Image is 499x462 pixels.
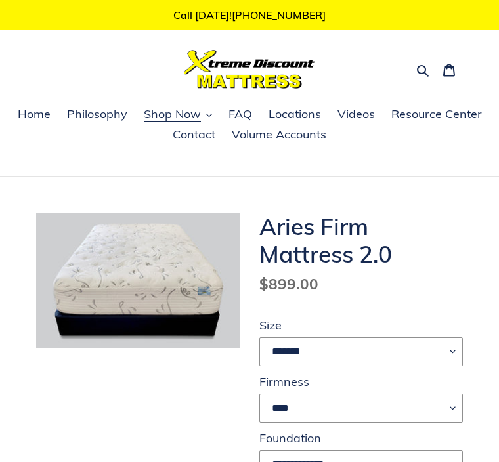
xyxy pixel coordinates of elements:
span: Philosophy [67,106,127,122]
a: FAQ [222,105,259,125]
a: Locations [262,105,328,125]
a: Home [11,105,57,125]
span: Locations [269,106,321,122]
img: Xtreme Discount Mattress [184,50,315,89]
img: Aries Firm Mattress 2.0 [36,213,240,348]
span: Resource Center [391,106,482,122]
a: Philosophy [60,105,134,125]
a: Contact [166,125,222,145]
a: Volume Accounts [225,125,333,145]
h1: Aries Firm Mattress 2.0 [259,213,463,268]
label: Foundation [259,429,463,447]
label: Size [259,316,463,334]
span: Shop Now [144,106,201,122]
span: FAQ [228,106,252,122]
span: Volume Accounts [232,127,326,142]
button: Shop Now [137,105,219,125]
a: Videos [331,105,381,125]
a: Resource Center [385,105,488,125]
span: Contact [173,127,215,142]
span: Home [18,106,51,122]
span: Videos [337,106,375,122]
span: $899.00 [259,274,318,293]
label: Firmness [259,373,463,390]
a: [PHONE_NUMBER] [232,9,326,22]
